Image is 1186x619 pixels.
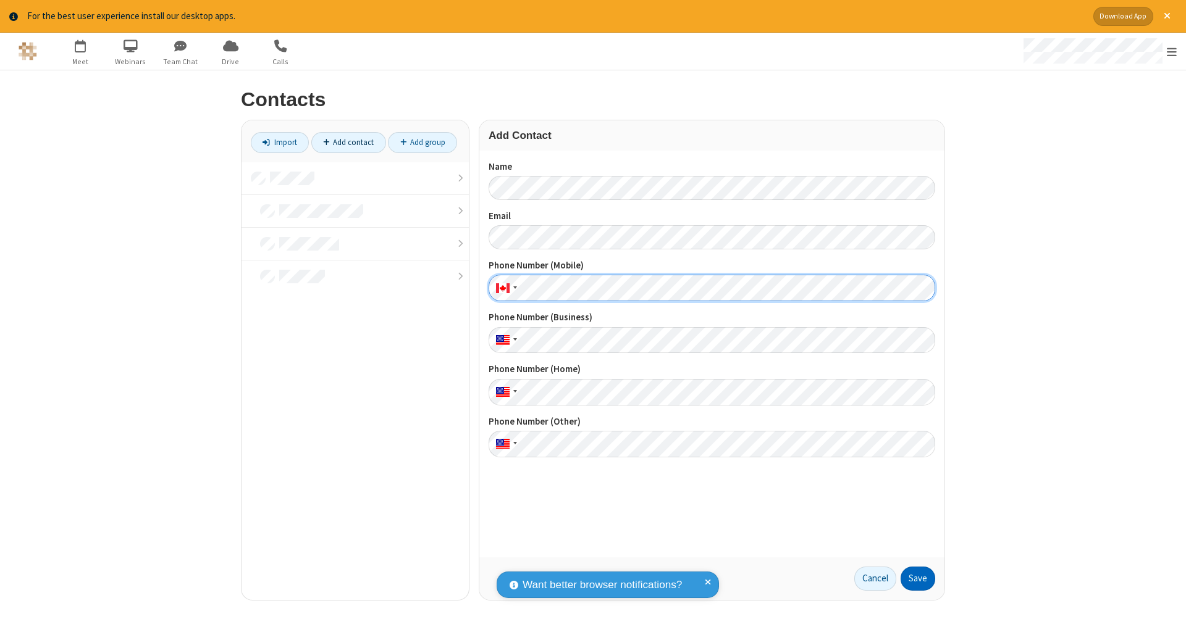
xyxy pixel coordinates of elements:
[1093,7,1153,26] button: Download App
[258,56,304,67] span: Calls
[854,567,896,591] a: Cancel
[489,275,521,301] div: Canada: + 1
[251,132,309,153] a: Import
[1158,7,1177,26] button: Close alert
[489,160,935,174] label: Name
[489,259,935,273] label: Phone Number (Mobile)
[489,379,521,405] div: United States: + 1
[489,130,935,141] h3: Add Contact
[107,56,154,67] span: Webinars
[311,132,386,153] a: Add contact
[241,89,945,110] h2: Contacts
[489,209,935,223] label: Email
[489,327,521,354] div: United States: + 1
[388,132,457,153] a: Add group
[208,56,254,67] span: Drive
[158,56,204,67] span: Team Chat
[489,310,935,325] label: Phone Number (Business)
[489,415,935,429] label: Phone Number (Other)
[27,9,1084,23] div: For the best user experience install our desktop apps.
[489,431,521,457] div: United States: + 1
[19,42,37,60] img: QA Selenium DO NOT DELETE OR CHANGE
[489,362,935,376] label: Phone Number (Home)
[901,567,935,591] button: Save
[57,56,104,67] span: Meet
[1012,33,1186,70] div: Open menu
[4,33,51,70] button: Logo
[523,577,682,593] span: Want better browser notifications?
